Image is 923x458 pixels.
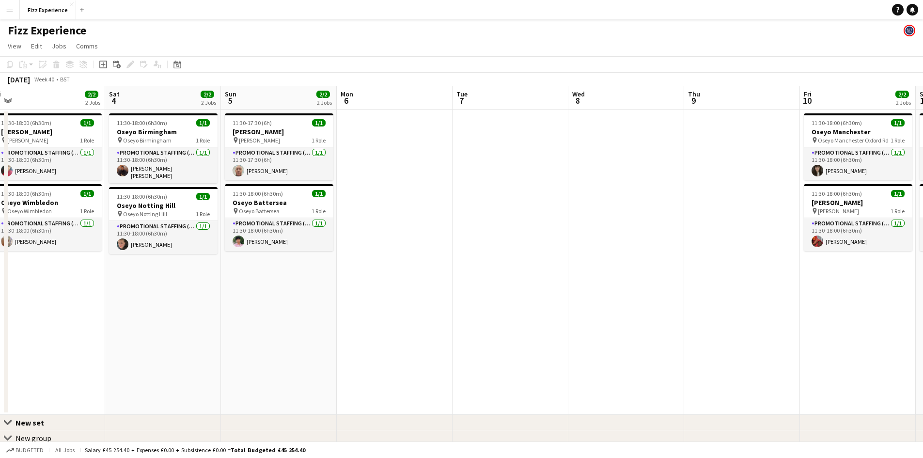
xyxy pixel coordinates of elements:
span: Jobs [52,42,66,50]
span: Edit [31,42,42,50]
a: Edit [27,40,46,52]
a: Jobs [48,40,70,52]
span: Week 40 [32,76,56,83]
app-user-avatar: Fizz Admin [904,25,915,36]
span: All jobs [53,446,77,454]
div: [DATE] [8,75,30,84]
h1: Fizz Experience [8,23,86,38]
span: Budgeted [16,447,44,454]
button: Fizz Experience [20,0,76,19]
a: View [4,40,25,52]
button: Budgeted [5,445,45,456]
div: New set [16,418,52,427]
div: New group [16,433,51,443]
a: Comms [72,40,102,52]
div: BST [60,76,70,83]
span: Comms [76,42,98,50]
span: View [8,42,21,50]
span: Total Budgeted £45 254.40 [231,446,305,454]
div: Salary £45 254.40 + Expenses £0.00 + Subsistence £0.00 = [85,446,305,454]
